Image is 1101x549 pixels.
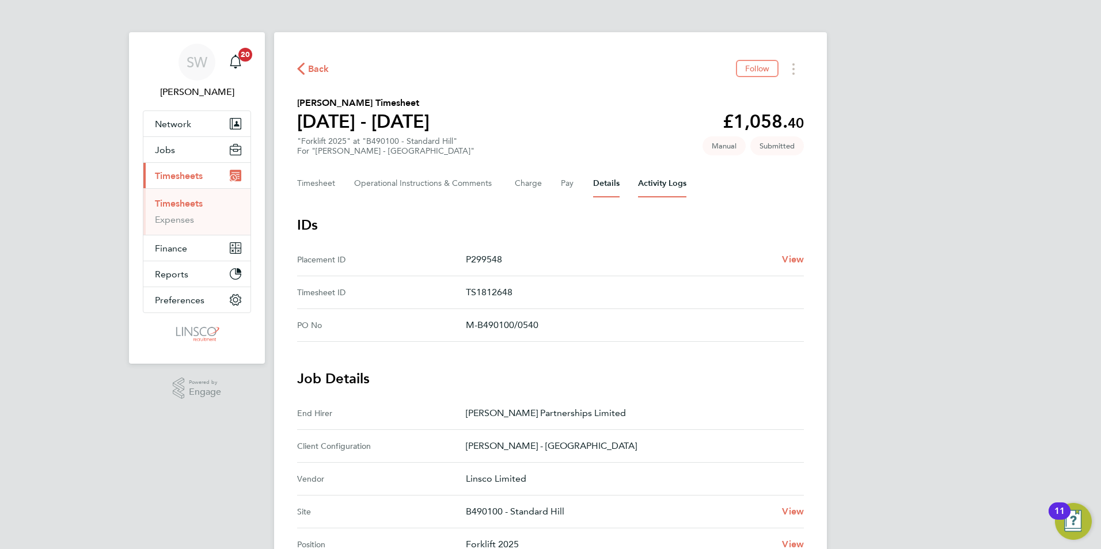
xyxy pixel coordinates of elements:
div: Timesheet ID [297,285,466,299]
p: Linsco Limited [466,472,795,486]
button: Back [297,62,329,76]
img: linsco-logo-retina.png [173,325,221,343]
button: Operational Instructions & Comments [354,170,496,197]
div: PO No [297,318,466,332]
div: End Hirer [297,406,466,420]
span: Follow [745,63,769,74]
h1: [DATE] - [DATE] [297,110,430,133]
span: Jobs [155,144,175,155]
span: This timesheet is Submitted. [750,136,804,155]
p: M-B490100/0540 [466,318,795,332]
span: View [782,506,804,517]
h2: [PERSON_NAME] Timesheet [297,96,430,110]
a: View [782,253,804,266]
h3: Job Details [297,369,804,388]
span: Powered by [189,378,221,387]
button: Preferences [143,287,250,312]
a: Go to home page [143,325,251,343]
span: Reports [155,269,188,280]
span: Shaun White [143,85,251,99]
div: Placement ID [297,253,466,266]
span: This timesheet was manually created. [703,136,746,155]
div: Site [297,505,466,518]
p: [PERSON_NAME] Partnerships Limited [466,406,795,420]
span: SW [187,55,207,70]
div: Vendor [297,472,466,486]
button: Timesheet [297,170,336,197]
p: B490100 - Standard Hill [466,505,773,518]
a: Powered byEngage [173,378,222,399]
span: Network [155,119,191,129]
span: 40 [788,115,804,131]
button: Charge [515,170,542,197]
span: Engage [189,387,221,397]
span: Back [308,62,329,76]
button: Follow [736,60,779,77]
p: P299548 [466,253,773,266]
span: Preferences [155,295,204,306]
p: [PERSON_NAME] - [GEOGRAPHIC_DATA] [466,439,795,453]
div: "Forklift 2025" at "B490100 - Standard Hill" [297,136,474,156]
button: Details [593,170,620,197]
div: Client Configuration [297,439,466,453]
button: Open Resource Center, 11 new notifications [1055,503,1092,540]
button: Timesheets [143,163,250,188]
a: Expenses [155,214,194,225]
app-decimal: £1,058. [723,110,804,132]
button: Timesheets Menu [783,60,804,78]
a: 20 [224,44,247,81]
div: For "[PERSON_NAME] - [GEOGRAPHIC_DATA]" [297,146,474,156]
span: Finance [155,243,187,254]
h3: IDs [297,216,804,234]
span: 20 [238,48,252,62]
a: View [782,505,804,518]
button: Network [143,111,250,136]
button: Pay [561,170,575,197]
div: 11 [1054,511,1065,526]
p: TS1812648 [466,285,795,299]
button: Reports [143,261,250,287]
button: Finance [143,235,250,261]
a: SW[PERSON_NAME] [143,44,251,99]
button: Activity Logs [638,170,686,197]
nav: Main navigation [129,32,265,364]
button: Jobs [143,137,250,162]
a: Timesheets [155,198,203,209]
span: View [782,254,804,265]
span: Timesheets [155,170,203,181]
div: Timesheets [143,188,250,235]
